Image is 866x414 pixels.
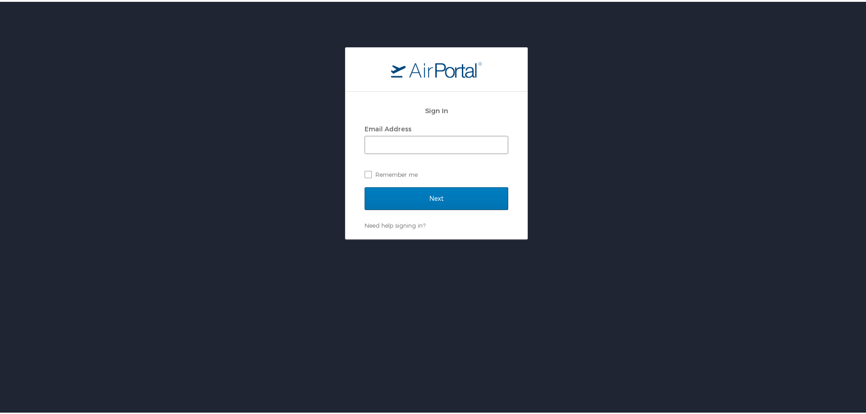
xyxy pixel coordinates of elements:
label: Remember me [365,166,508,180]
a: Need help signing in? [365,220,425,227]
keeper-lock: Open Keeper Popup [494,138,505,149]
img: logo [391,60,482,76]
input: Next [365,185,508,208]
label: Email Address [365,123,411,131]
h2: Sign In [365,104,508,114]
